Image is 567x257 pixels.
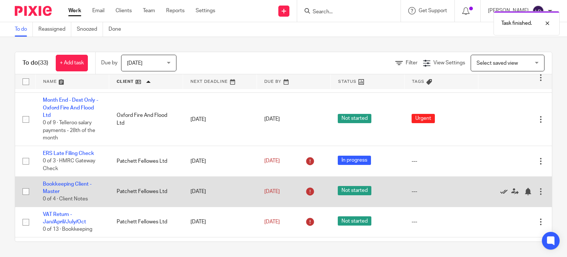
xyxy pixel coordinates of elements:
div: --- [412,218,471,226]
a: ERS Late Filing Check [43,151,94,156]
span: Not started [338,114,371,123]
a: Done [109,22,127,37]
span: 0 of 4 · Client Notes [43,196,88,202]
span: (33) [38,60,48,66]
span: Tags [412,80,425,84]
span: [DATE] [264,159,280,164]
span: Urgent [412,114,435,123]
a: Reassigned [38,22,71,37]
a: Snoozed [77,22,103,37]
td: Oxford Fire And Flood Ltd [109,93,183,146]
span: Select saved view [477,61,518,66]
span: Not started [338,216,371,226]
td: Patchett Fellowes Ltd [109,176,183,207]
span: [DATE] [264,117,280,122]
a: Clients [116,7,132,14]
td: [DATE] [183,146,257,176]
p: Due by [101,59,117,67]
a: Work [68,7,81,14]
a: Month End - Dext Only - Oxford Fire And Flood Ltd [43,98,98,118]
td: Patchett Fellowes Ltd [109,207,183,237]
td: [DATE] [183,93,257,146]
a: VAT Return - Jan/April/July/Oct [43,212,86,224]
td: Patchett Fellowes Ltd [109,146,183,176]
span: [DATE] [127,61,142,66]
td: [DATE] [183,176,257,207]
a: Reports [166,7,185,14]
span: In progress [338,156,371,165]
span: 0 of 3 · HMRC Gateway Check [43,159,95,172]
div: --- [412,158,471,165]
h1: To do [23,59,48,67]
a: + Add task [56,55,88,71]
a: Team [143,7,155,14]
td: [DATE] [183,207,257,237]
span: 0 of 13 · Bookkeeping [43,227,92,232]
a: To do [15,22,33,37]
span: Not started [338,186,371,195]
span: View Settings [433,60,465,65]
span: [DATE] [264,189,280,194]
span: [DATE] [264,219,280,224]
img: svg%3E [532,5,544,17]
span: Filter [406,60,417,65]
a: Email [92,7,104,14]
a: Settings [196,7,215,14]
span: 0 of 9 · Telleroo salary payments - 28th of the month [43,121,95,141]
div: --- [412,188,471,195]
img: Pixie [15,6,52,16]
a: Mark as done [500,188,511,195]
p: Task finished. [501,20,532,27]
a: Bookkeeping Client - Master [43,182,92,194]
